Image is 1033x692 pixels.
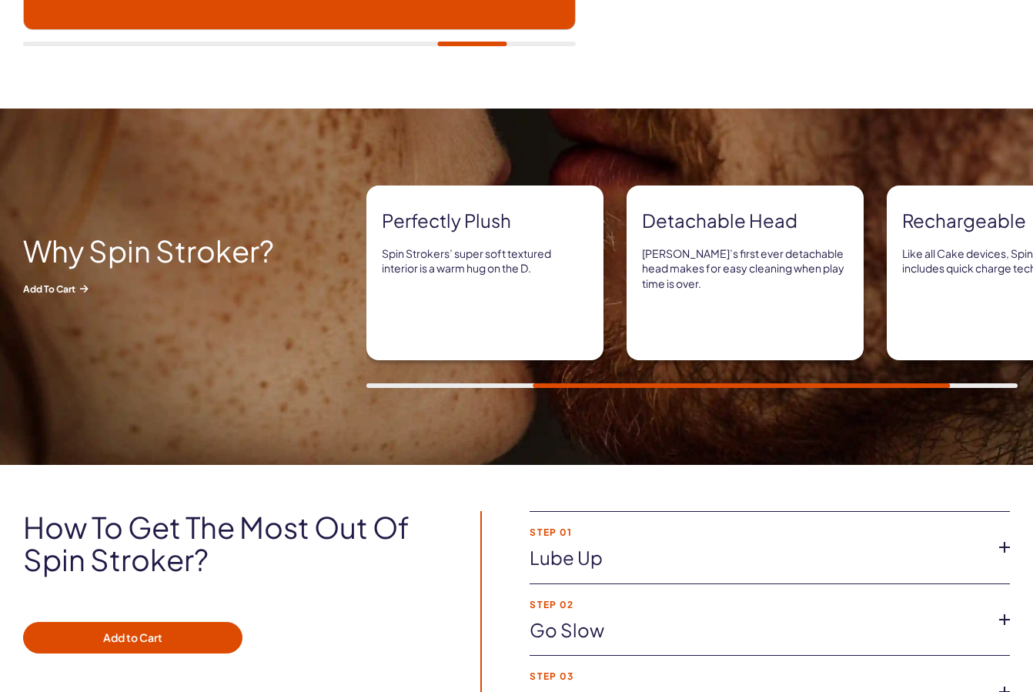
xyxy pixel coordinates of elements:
a: Lube up [530,545,985,571]
strong: Step 01 [530,527,985,537]
strong: Step 03 [530,671,985,681]
h2: Why Spin Stroker? [23,235,300,267]
strong: Perfectly plush [382,208,588,234]
button: Add to Cart [23,622,242,654]
a: Go slow [530,617,985,644]
span: Add to Cart [23,282,300,296]
p: [PERSON_NAME]’s first ever detachable head makes for easy cleaning when play time is over. [642,246,848,292]
strong: Step 02 [530,600,985,610]
strong: Detachable head [642,208,848,234]
h2: How to get the most out of Spin Stroker? [23,511,437,576]
p: Spin Strokers’ super soft textured interior is a warm hug on the D. [382,246,588,276]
